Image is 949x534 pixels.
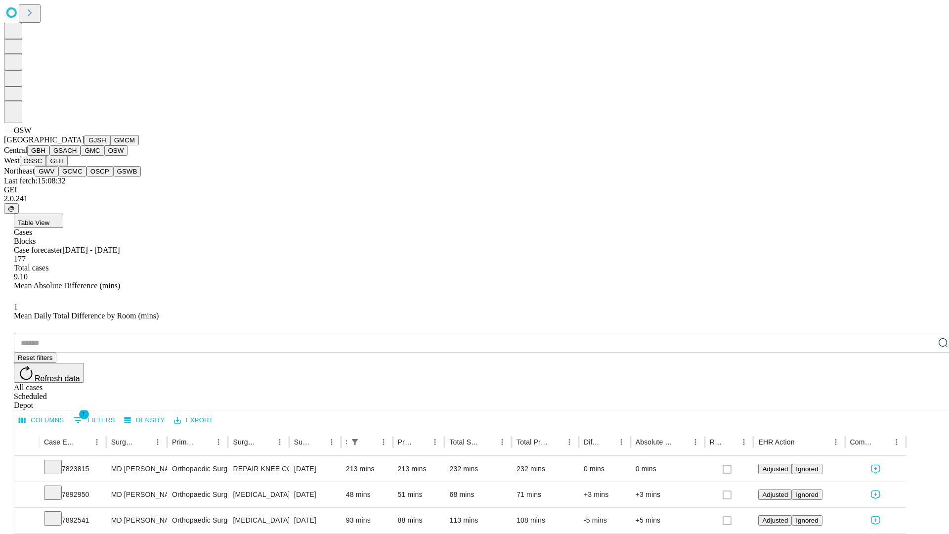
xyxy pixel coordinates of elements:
div: Difference [584,438,600,446]
button: Expand [19,461,34,478]
button: Sort [876,435,890,449]
span: 177 [14,255,26,263]
button: Select columns [16,413,67,428]
div: Surgeon Name [111,438,136,446]
span: Refresh data [35,374,80,383]
span: [DATE] - [DATE] [62,246,120,254]
div: Surgery Date [294,438,310,446]
div: 1 active filter [348,435,362,449]
span: Central [4,146,27,154]
button: OSCP [86,166,113,177]
div: 108 mins [517,508,574,533]
button: Menu [737,435,751,449]
span: Ignored [796,491,818,498]
div: MD [PERSON_NAME] [111,482,162,507]
span: Case forecaster [14,246,62,254]
div: 2.0.241 [4,194,945,203]
button: Sort [796,435,810,449]
button: GBH [27,145,49,156]
button: Menu [151,435,165,449]
button: Sort [363,435,377,449]
button: GSWB [113,166,141,177]
button: Menu [495,435,509,449]
div: 7823815 [44,456,101,482]
button: GLH [46,156,67,166]
span: Ignored [796,517,818,524]
div: Case Epic Id [44,438,75,446]
div: 48 mins [346,482,388,507]
div: EHR Action [758,438,794,446]
span: 9.10 [14,272,28,281]
div: 51 mins [398,482,440,507]
button: Menu [90,435,104,449]
div: Comments [850,438,875,446]
span: OSW [14,126,32,134]
div: Surgery Name [233,438,258,446]
span: Last fetch: 15:08:32 [4,177,66,185]
span: Ignored [796,465,818,473]
button: Menu [325,435,339,449]
button: Sort [198,435,212,449]
div: 232 mins [449,456,507,482]
button: Menu [614,435,628,449]
button: Sort [549,435,562,449]
span: Adjusted [762,465,788,473]
div: Primary Service [172,438,197,446]
button: Ignored [792,464,822,474]
span: 1 [79,409,89,419]
span: Mean Daily Total Difference by Room (mins) [14,311,159,320]
div: 68 mins [449,482,507,507]
button: Refresh data [14,363,84,383]
div: MD [PERSON_NAME] [111,508,162,533]
button: Ignored [792,489,822,500]
div: Predicted In Room Duration [398,438,414,446]
div: GEI [4,185,945,194]
div: +5 mins [636,508,700,533]
div: 113 mins [449,508,507,533]
button: GMC [81,145,104,156]
div: 0 mins [584,456,626,482]
div: -5 mins [584,508,626,533]
span: @ [8,205,15,212]
div: Scheduled In Room Duration [346,438,347,446]
button: Sort [259,435,273,449]
button: Table View [14,214,63,228]
button: Show filters [348,435,362,449]
div: Orthopaedic Surgery [172,508,223,533]
button: Menu [428,435,442,449]
span: Mean Absolute Difference (mins) [14,281,120,290]
button: Sort [481,435,495,449]
span: [GEOGRAPHIC_DATA] [4,135,85,144]
button: OSSC [20,156,46,166]
button: Reset filters [14,353,56,363]
button: Menu [273,435,287,449]
div: 232 mins [517,456,574,482]
button: OSW [104,145,128,156]
button: Sort [723,435,737,449]
button: Sort [137,435,151,449]
button: Sort [675,435,689,449]
button: GWV [35,166,58,177]
div: 7892541 [44,508,101,533]
div: 7892950 [44,482,101,507]
span: West [4,156,20,165]
button: GJSH [85,135,110,145]
div: Total Predicted Duration [517,438,548,446]
button: Adjusted [758,489,792,500]
button: GCMC [58,166,86,177]
button: GSACH [49,145,81,156]
div: [MEDICAL_DATA] [MEDICAL_DATA] [233,508,284,533]
div: +3 mins [584,482,626,507]
button: Menu [562,435,576,449]
button: GMCM [110,135,139,145]
div: 213 mins [346,456,388,482]
button: Density [122,413,168,428]
button: Export [172,413,216,428]
div: 71 mins [517,482,574,507]
div: MD [PERSON_NAME] [111,456,162,482]
button: Expand [19,512,34,530]
div: +3 mins [636,482,700,507]
span: Adjusted [762,517,788,524]
span: Reset filters [18,354,52,361]
button: Menu [212,435,225,449]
